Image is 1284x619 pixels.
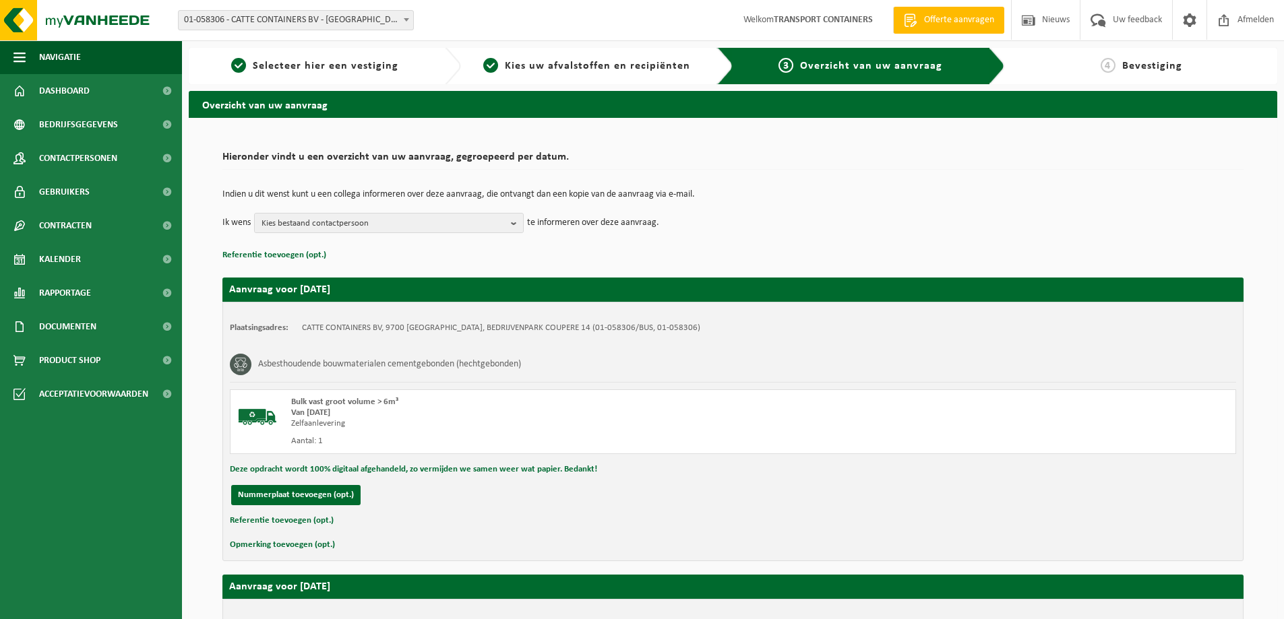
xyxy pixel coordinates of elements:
[505,61,690,71] span: Kies uw afvalstoffen en recipiënten
[222,213,251,233] p: Ik wens
[1122,61,1182,71] span: Bevestiging
[39,74,90,108] span: Dashboard
[222,247,326,264] button: Referentie toevoegen (opt.)
[231,58,246,73] span: 1
[39,108,118,141] span: Bedrijfsgegevens
[39,377,148,411] span: Acceptatievoorwaarden
[230,536,335,554] button: Opmerking toevoegen (opt.)
[231,485,361,505] button: Nummerplaat toevoegen (opt.)
[179,11,413,30] span: 01-058306 - CATTE CONTAINERS BV - OUDENAARDE
[527,213,659,233] p: te informeren over deze aanvraag.
[302,323,700,333] td: CATTE CONTAINERS BV, 9700 [GEOGRAPHIC_DATA], BEDRIJVENPARK COUPERE 14 (01-058306/BUS, 01-058306)
[778,58,793,73] span: 3
[178,10,414,30] span: 01-058306 - CATTE CONTAINERS BV - OUDENAARDE
[230,512,334,529] button: Referentie toevoegen (opt.)
[229,284,330,295] strong: Aanvraag voor [DATE]
[39,242,81,276] span: Kalender
[230,323,288,332] strong: Plaatsingsadres:
[291,397,398,406] span: Bulk vast groot volume > 6m³
[291,418,787,429] div: Zelfaanlevering
[468,58,706,74] a: 2Kies uw afvalstoffen en recipiënten
[39,141,117,175] span: Contactpersonen
[253,61,398,71] span: Selecteer hier een vestiging
[222,152,1244,170] h2: Hieronder vindt u een overzicht van uw aanvraag, gegroepeerd per datum.
[893,7,1004,34] a: Offerte aanvragen
[229,581,330,592] strong: Aanvraag voor [DATE]
[774,15,873,25] strong: TRANSPORT CONTAINERS
[39,40,81,74] span: Navigatie
[483,58,498,73] span: 2
[258,354,521,375] h3: Asbesthoudende bouwmaterialen cementgebonden (hechtgebonden)
[921,13,998,27] span: Offerte aanvragen
[222,190,1244,199] p: Indien u dit wenst kunt u een collega informeren over deze aanvraag, die ontvangt dan een kopie v...
[39,209,92,242] span: Contracten
[39,175,90,209] span: Gebruikers
[230,461,597,478] button: Deze opdracht wordt 100% digitaal afgehandeld, zo vermijden we samen weer wat papier. Bedankt!
[291,436,787,447] div: Aantal: 1
[195,58,434,74] a: 1Selecteer hier een vestiging
[262,214,506,234] span: Kies bestaand contactpersoon
[39,344,100,377] span: Product Shop
[254,213,524,233] button: Kies bestaand contactpersoon
[1101,58,1115,73] span: 4
[189,91,1277,117] h2: Overzicht van uw aanvraag
[291,408,330,417] strong: Van [DATE]
[7,589,225,619] iframe: chat widget
[800,61,942,71] span: Overzicht van uw aanvraag
[237,397,278,437] img: BL-SO-LV.png
[39,276,91,310] span: Rapportage
[39,310,96,344] span: Documenten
